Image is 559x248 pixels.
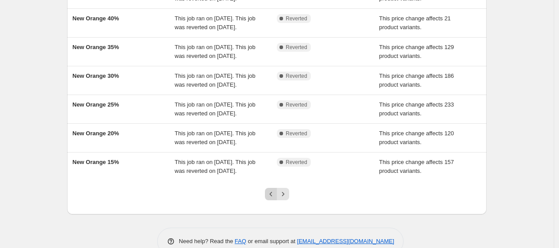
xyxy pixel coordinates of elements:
button: Previous [265,188,277,200]
a: FAQ [235,238,246,244]
span: New Orange 25% [72,101,119,108]
span: Reverted [286,130,307,137]
span: New Orange 15% [72,159,119,165]
span: New Orange 30% [72,72,119,79]
span: or email support at [246,238,297,244]
span: New Orange 20% [72,130,119,137]
span: Reverted [286,15,307,22]
span: This price change affects 186 product variants. [379,72,454,88]
span: This price change affects 21 product variants. [379,15,451,31]
span: This price change affects 157 product variants. [379,159,454,174]
span: This job ran on [DATE]. This job was reverted on [DATE]. [175,130,256,145]
span: This price change affects 129 product variants. [379,44,454,59]
span: This price change affects 120 product variants. [379,130,454,145]
span: New Orange 35% [72,44,119,50]
span: This job ran on [DATE]. This job was reverted on [DATE]. [175,72,256,88]
button: Next [277,188,289,200]
span: Need help? Read the [179,238,235,244]
span: This job ran on [DATE]. This job was reverted on [DATE]. [175,15,256,31]
span: Reverted [286,159,307,166]
a: [EMAIL_ADDRESS][DOMAIN_NAME] [297,238,394,244]
span: This price change affects 233 product variants. [379,101,454,117]
nav: Pagination [265,188,289,200]
span: Reverted [286,72,307,80]
span: New Orange 40% [72,15,119,22]
span: Reverted [286,44,307,51]
span: Reverted [286,101,307,108]
span: This job ran on [DATE]. This job was reverted on [DATE]. [175,44,256,59]
span: This job ran on [DATE]. This job was reverted on [DATE]. [175,159,256,174]
span: This job ran on [DATE]. This job was reverted on [DATE]. [175,101,256,117]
